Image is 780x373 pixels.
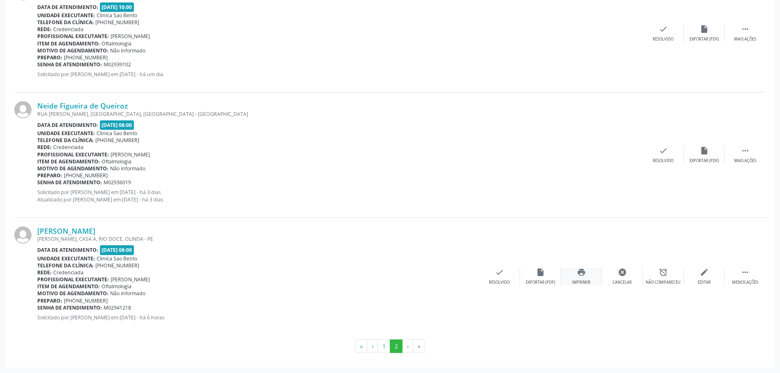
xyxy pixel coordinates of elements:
[653,158,674,164] div: Resolvido
[14,226,32,244] img: img
[659,268,668,277] i: alarm_off
[37,276,109,283] b: Profissional executante:
[37,226,95,235] a: [PERSON_NAME]
[37,47,109,54] b: Motivo de agendamento:
[37,71,643,78] p: Solicitado por [PERSON_NAME] em [DATE] - há um dia
[110,290,145,297] span: Não informado
[100,120,134,130] span: [DATE] 08:00
[741,25,750,34] i: 
[37,304,102,311] b: Senha de atendimento:
[700,25,709,34] i: insert_drive_file
[37,33,109,40] b: Profissional executante:
[37,144,52,151] b: Rede:
[37,179,102,186] b: Senha de atendimento:
[698,280,711,285] div: Editar
[37,101,128,110] a: Neide Figueira de Queiroz
[37,255,95,262] b: Unidade executante:
[97,255,137,262] span: Clinica Sao Bento
[95,19,139,26] span: [PHONE_NUMBER]
[659,25,668,34] i: check
[659,146,668,155] i: check
[102,283,131,290] span: Oftalmologia
[734,36,756,42] div: Mais ações
[37,19,94,26] b: Telefone da clínica:
[100,245,134,255] span: [DATE] 08:00
[100,2,134,12] span: [DATE] 10:00
[64,172,108,179] span: [PHONE_NUMBER]
[495,268,504,277] i: check
[526,280,555,285] div: Exportar (PDF)
[64,297,108,304] span: [PHONE_NUMBER]
[37,158,100,165] b: Item de agendamento:
[110,165,145,172] span: Não informado
[613,280,632,285] div: Cancelar
[741,146,750,155] i: 
[37,262,94,269] b: Telefone da clínica:
[95,137,139,144] span: [PHONE_NUMBER]
[37,130,95,137] b: Unidade executante:
[37,151,109,158] b: Profissional executante:
[700,268,709,277] i: edit
[95,262,139,269] span: [PHONE_NUMBER]
[37,122,98,129] b: Data de atendimento:
[111,33,150,40] span: [PERSON_NAME]
[572,280,590,285] div: Imprimir
[53,269,84,276] span: Credenciada
[690,158,719,164] div: Exportar (PDF)
[104,179,131,186] span: M02936019
[646,280,681,285] div: Não compareceu
[102,158,131,165] span: Oftalmologia
[536,268,545,277] i: insert_drive_file
[577,268,586,277] i: print
[37,12,95,19] b: Unidade executante:
[355,339,367,353] button: Go to first page
[14,339,766,353] ul: Pagination
[110,47,145,54] span: Não informado
[53,26,84,33] span: Credenciada
[37,297,62,304] b: Preparo:
[690,36,719,42] div: Exportar (PDF)
[37,26,52,33] b: Rede:
[367,339,378,353] button: Go to previous page
[64,54,108,61] span: [PHONE_NUMBER]
[37,172,62,179] b: Preparo:
[37,137,94,144] b: Telefone da clínica:
[37,269,52,276] b: Rede:
[732,280,758,285] div: Menos ações
[111,276,150,283] span: [PERSON_NAME]
[37,61,102,68] b: Senha de atendimento:
[390,339,402,353] button: Go to page 2
[618,268,627,277] i: cancel
[14,101,32,118] img: img
[37,165,109,172] b: Motivo de agendamento:
[37,54,62,61] b: Preparo:
[111,151,150,158] span: [PERSON_NAME]
[37,235,479,242] div: [PERSON_NAME], CASA A, RIO DOCE, OLINDA - PE
[37,246,98,253] b: Data de atendimento:
[378,339,390,353] button: Go to page 1
[97,130,137,137] span: Clinica Sao Bento
[37,111,643,118] div: RUA [PERSON_NAME], [GEOGRAPHIC_DATA], [GEOGRAPHIC_DATA] - [GEOGRAPHIC_DATA]
[37,189,643,203] p: Solicitado por [PERSON_NAME] em [DATE] - há 3 dias Atualizado por [PERSON_NAME] em [DATE] - há 3 ...
[734,158,756,164] div: Mais ações
[37,314,479,321] p: Solicitado por [PERSON_NAME] em [DATE] - há 6 horas
[37,40,100,47] b: Item de agendamento:
[37,283,100,290] b: Item de agendamento:
[37,4,98,11] b: Data de atendimento:
[102,40,131,47] span: Oftalmologia
[653,36,674,42] div: Resolvido
[104,304,131,311] span: M02941218
[489,280,510,285] div: Resolvido
[37,290,109,297] b: Motivo de agendamento:
[741,268,750,277] i: 
[53,144,84,151] span: Credenciada
[104,61,131,68] span: M02939102
[700,146,709,155] i: insert_drive_file
[97,12,137,19] span: Clinica Sao Bento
